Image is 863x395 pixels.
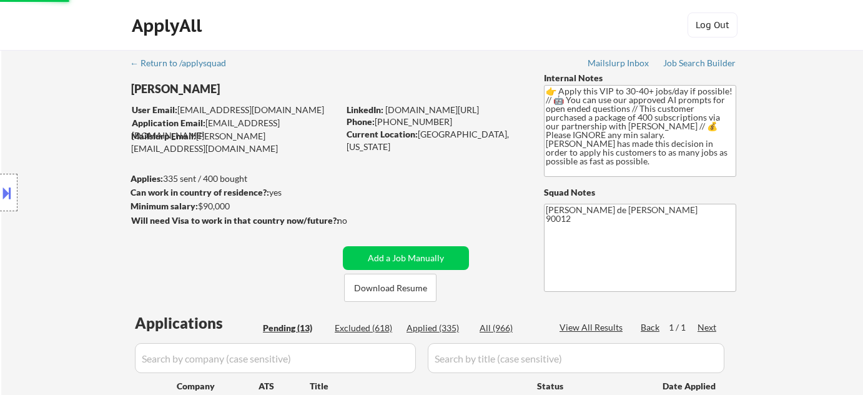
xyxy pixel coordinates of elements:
[560,321,626,334] div: View All Results
[131,215,339,226] strong: Will need Visa to work in that country now/future?:
[132,104,338,116] div: [EMAIL_ADDRESS][DOMAIN_NAME]
[588,58,650,71] a: Mailslurp Inbox
[347,116,523,128] div: [PHONE_NUMBER]
[343,246,469,270] button: Add a Job Manually
[698,321,718,334] div: Next
[310,380,525,392] div: Title
[344,274,436,302] button: Download Resume
[663,58,736,71] a: Job Search Builder
[407,322,469,334] div: Applied (335)
[347,129,418,139] strong: Current Location:
[428,343,724,373] input: Search by title (case sensitive)
[688,12,737,37] button: Log Out
[669,321,698,334] div: 1 / 1
[131,186,335,199] div: yes
[385,104,479,115] a: [DOMAIN_NAME][URL]
[347,116,375,127] strong: Phone:
[588,59,650,67] div: Mailslurp Inbox
[131,200,338,212] div: $90,000
[259,380,310,392] div: ATS
[544,72,736,84] div: Internal Notes
[131,172,338,185] div: 335 sent / 400 bought
[335,322,397,334] div: Excluded (618)
[131,81,388,97] div: [PERSON_NAME]
[663,380,718,392] div: Date Applied
[135,343,416,373] input: Search by company (case sensitive)
[130,59,238,67] div: ← Return to /applysquad
[480,322,542,334] div: All (966)
[337,214,373,227] div: no
[177,380,259,392] div: Company
[544,186,736,199] div: Squad Notes
[131,130,338,154] div: [PERSON_NAME][EMAIL_ADDRESS][DOMAIN_NAME]
[347,104,383,115] strong: LinkedIn:
[641,321,661,334] div: Back
[347,128,523,152] div: [GEOGRAPHIC_DATA], [US_STATE]
[135,316,259,331] div: Applications
[663,59,736,67] div: Job Search Builder
[130,58,238,71] a: ← Return to /applysquad
[132,15,205,36] div: ApplyAll
[132,117,338,141] div: [EMAIL_ADDRESS][DOMAIN_NAME]
[263,322,325,334] div: Pending (13)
